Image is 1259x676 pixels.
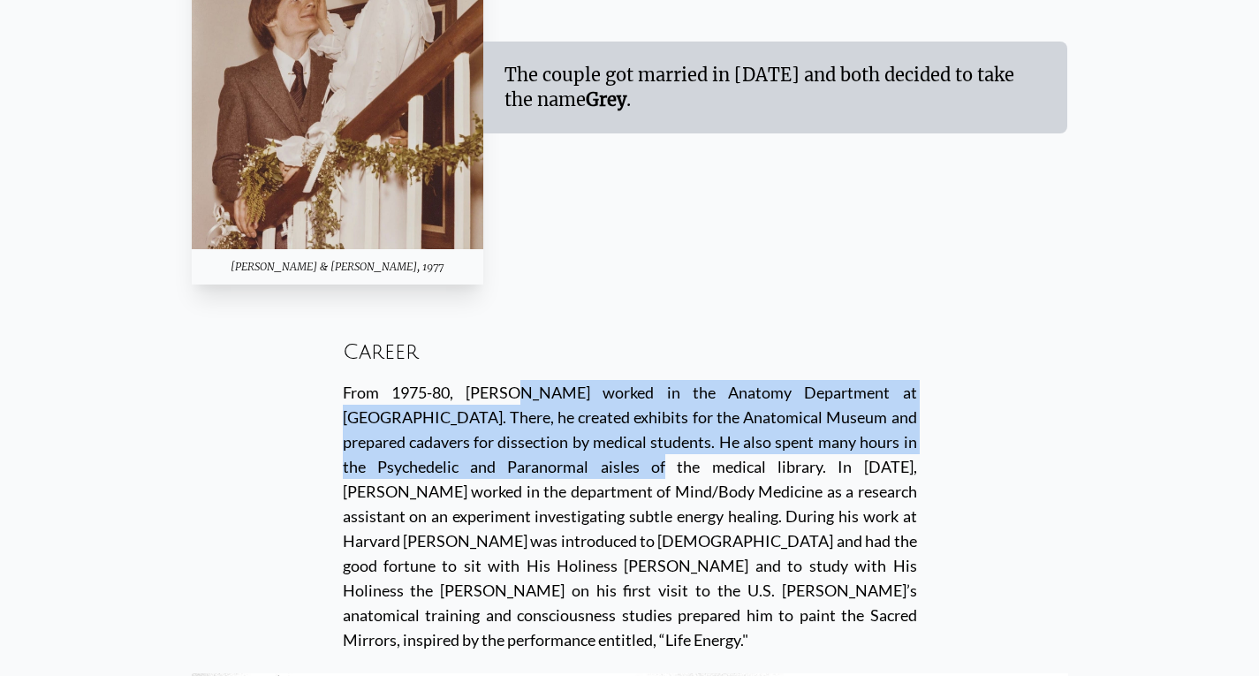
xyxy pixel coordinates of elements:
[343,380,917,652] div: From 1975-80, [PERSON_NAME] worked in the Anatomy Department at [GEOGRAPHIC_DATA]. There, he crea...
[343,323,917,380] div: Career
[586,88,626,110] strong: Grey
[192,249,484,285] div: [PERSON_NAME] & [PERSON_NAME], 1977
[504,63,1046,112] div: The couple got married in [DATE] and both decided to take the name .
